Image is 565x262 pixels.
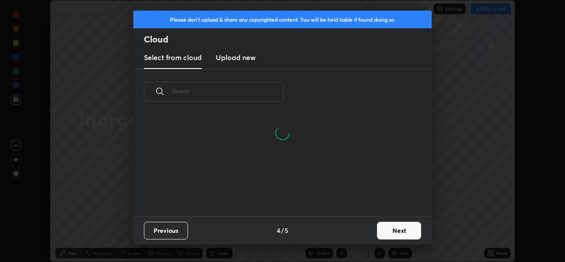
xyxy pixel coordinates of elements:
button: Next [377,222,421,239]
h4: 4 [277,226,280,235]
h4: 5 [285,226,288,235]
h3: Upload new [216,52,256,63]
h2: Cloud [144,34,432,45]
input: Search [172,72,283,110]
h4: / [281,226,284,235]
button: Previous [144,222,188,239]
h3: Select from cloud [144,52,202,63]
div: Please don't upload & share any copyrighted content. You will be held liable if found doing so. [133,11,432,28]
